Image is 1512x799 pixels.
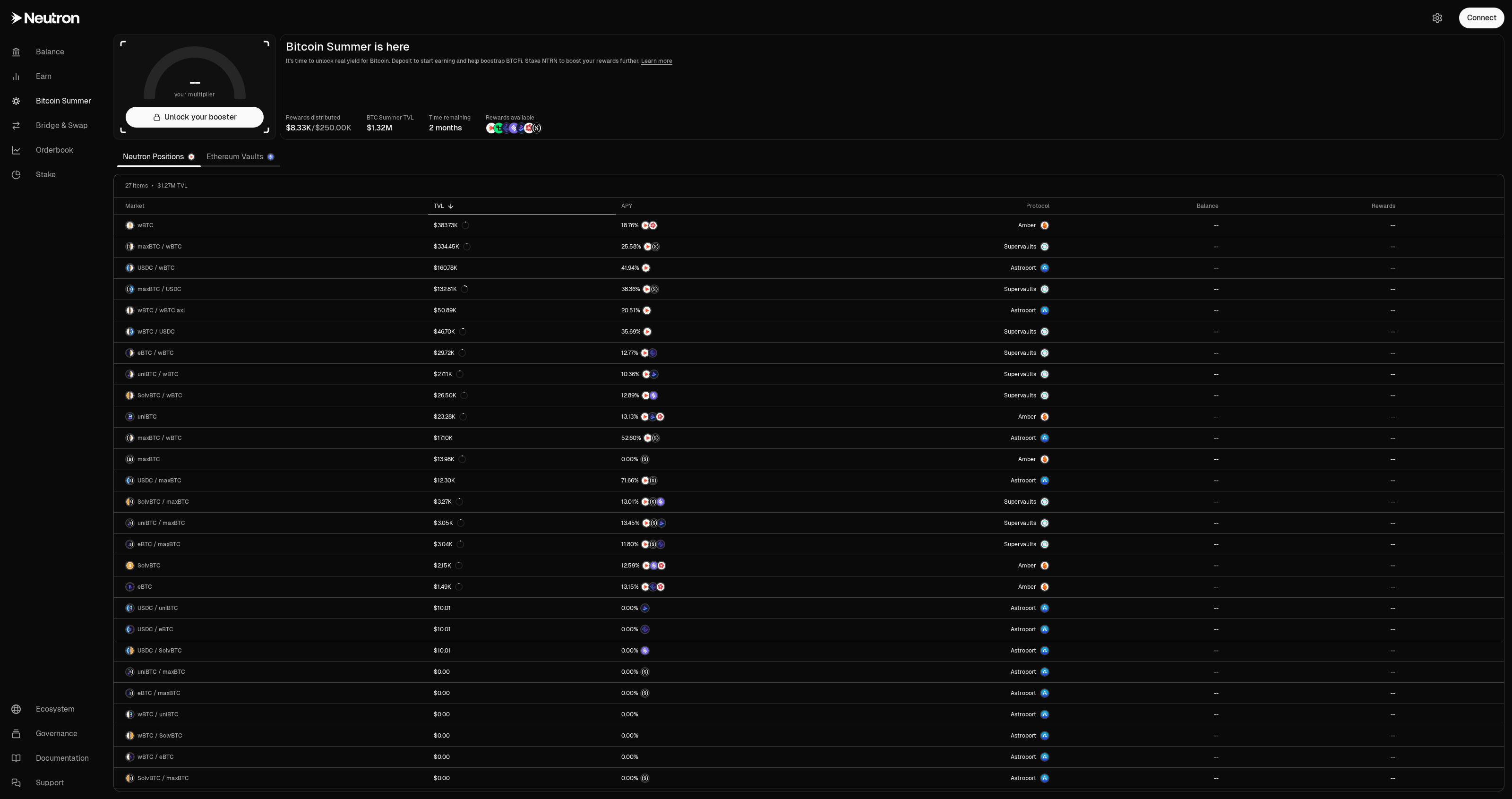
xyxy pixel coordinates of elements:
button: NTRN [621,263,829,273]
img: Structured Points [532,123,542,133]
a: $13.98K [428,449,616,470]
a: NTRNSolv PointsMars Fragments [616,555,834,576]
a: AmberAmber [834,449,1055,470]
div: $334.45K [434,243,471,250]
span: uniBTC / maxBTC [137,519,185,527]
a: uniBTC LogomaxBTC LogouniBTC / maxBTC [114,513,428,533]
a: NTRNStructured PointsBedrock Diamonds [616,513,834,533]
a: NTRNStructured Points [616,470,834,491]
img: NTRN [643,562,650,569]
a: USDC LogouniBTC LogoUSDC / uniBTC [114,598,428,619]
button: NTRNStructured Points [621,476,829,485]
a: -- [1224,236,1401,257]
span: Amber [1018,583,1036,591]
img: wBTC Logo [130,392,134,399]
span: Supervaults [1004,328,1036,335]
a: -- [1224,428,1401,448]
img: USDC Logo [130,285,134,293]
img: Amber [1041,413,1048,421]
img: NTRN [644,243,652,250]
img: Solv Points [650,392,657,399]
img: Supervaults [1041,243,1048,250]
img: NTRN [641,349,649,357]
span: USDC / uniBTC [137,604,178,612]
span: Supervaults [1004,541,1036,548]
img: NTRN [642,477,649,484]
div: $3.04K [434,541,464,548]
span: Supervaults [1004,519,1036,527]
span: $1.27M TVL [157,182,188,189]
img: wBTC.axl Logo [130,307,134,314]
a: eBTC LogowBTC LogoeBTC / wBTC [114,343,428,363]
a: NTRN [616,258,834,278]
span: Astroport [1011,264,1036,272]
a: Astroport [834,598,1055,619]
div: $132.81K [434,285,468,293]
span: Amber [1018,562,1036,569]
img: wBTC Logo [126,328,129,335]
a: Orderbook [4,138,102,163]
a: uniBTC LogowBTC LogouniBTC / wBTC [114,364,428,385]
div: $2.15K [434,562,463,569]
a: NTRNStructured Points [616,236,834,257]
img: EtherFi Points [657,541,664,548]
button: NTRNBedrock Diamonds [621,369,829,379]
img: Supervaults [1041,370,1048,378]
a: SupervaultsSupervaults [834,343,1055,363]
a: AmberAmber [834,215,1055,236]
button: Connect [1459,8,1504,28]
span: Supervaults [1004,285,1036,293]
a: SolvBTC LogomaxBTC LogoSolvBTC / maxBTC [114,491,428,512]
button: NTRNStructured PointsBedrock Diamonds [621,518,829,528]
a: Astroport [834,300,1055,321]
a: $29.72K [428,343,616,363]
img: eBTC Logo [126,349,129,357]
a: -- [1055,258,1224,278]
a: -- [1055,534,1224,555]
a: -- [1055,279,1224,300]
img: NTRN [486,123,497,133]
a: AmberAmber [834,576,1055,597]
button: Structured Points [621,455,829,464]
a: Learn more [641,57,672,65]
a: $132.81K [428,279,616,300]
img: NTRN [643,370,650,378]
a: Stake [4,163,102,187]
a: -- [1224,576,1401,597]
a: $10.01 [428,598,616,619]
a: maxBTC LogowBTC LogomaxBTC / wBTC [114,428,428,448]
span: Supervaults [1004,349,1036,357]
img: EtherFi Points [649,349,656,357]
a: -- [1055,406,1224,427]
a: $383.73K [428,215,616,236]
a: -- [1055,364,1224,385]
a: $50.89K [428,300,616,321]
span: SolvBTC / maxBTC [137,498,189,506]
img: Neutron Logo [189,154,194,160]
span: wBTC / USDC [137,328,175,335]
button: NTRNSolv PointsMars Fragments [621,561,829,570]
a: -- [1055,576,1224,597]
span: SolvBTC [137,562,161,569]
span: Supervaults [1004,498,1036,506]
button: NTRNBedrock DiamondsMars Fragments [621,412,829,421]
button: Unlock your booster [126,107,264,128]
img: Structured Points [652,434,659,442]
img: NTRN [643,519,650,527]
a: NTRNBedrock DiamondsMars Fragments [616,406,834,427]
img: maxBTC Logo [126,434,129,442]
img: NTRN [643,307,651,314]
a: -- [1055,428,1224,448]
span: Astroport [1011,477,1036,484]
a: $1.49K [428,576,616,597]
a: $26.50K [428,385,616,406]
span: maxBTC [137,455,160,463]
span: wBTC [137,222,154,229]
a: NTRNStructured PointsSolv Points [616,491,834,512]
img: SolvBTC Logo [126,562,134,569]
a: -- [1224,598,1401,619]
a: -- [1055,343,1224,363]
button: NTRNStructured PointsEtherFi Points [621,540,829,549]
img: maxBTC Logo [130,498,134,506]
a: wBTC LogowBTC [114,215,428,236]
